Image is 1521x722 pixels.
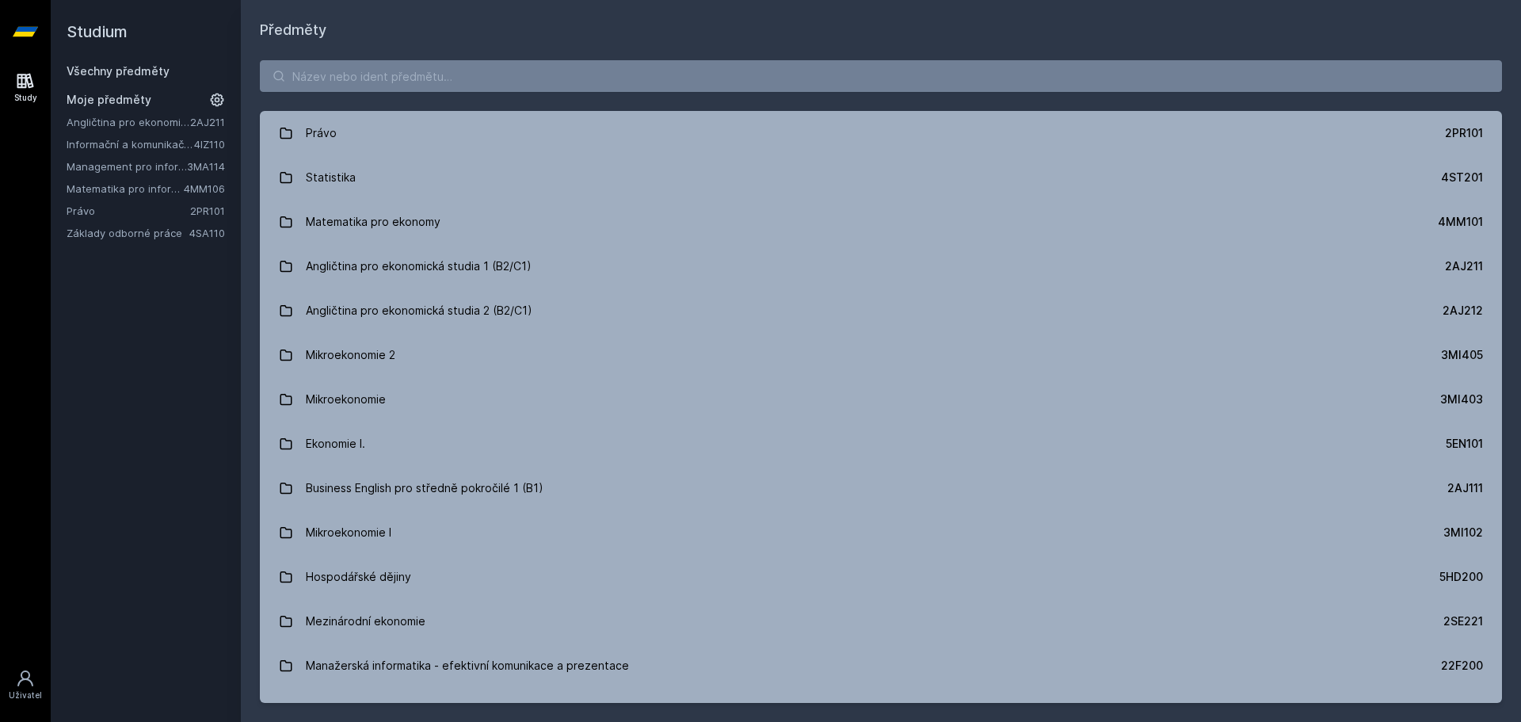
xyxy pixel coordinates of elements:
div: 1FU201 [1445,702,1483,718]
a: Statistika 4ST201 [260,155,1502,200]
a: Matematika pro ekonomy 4MM101 [260,200,1502,244]
a: 4IZ110 [194,138,225,151]
a: Mikroekonomie 3MI403 [260,377,1502,422]
div: Statistika [306,162,356,193]
div: 4MM101 [1438,214,1483,230]
div: Angličtina pro ekonomická studia 1 (B2/C1) [306,250,532,282]
a: Právo 2PR101 [260,111,1502,155]
div: Business English pro středně pokročilé 1 (B1) [306,472,543,504]
a: Matematika pro informatiky [67,181,184,197]
div: 5EN101 [1446,436,1483,452]
div: 2AJ212 [1443,303,1483,319]
div: 2PR101 [1445,125,1483,141]
div: 2SE221 [1443,613,1483,629]
a: Uživatel [3,661,48,709]
a: 2PR101 [190,204,225,217]
div: Study [14,92,37,104]
h1: Předměty [260,19,1502,41]
a: Mikroekonomie 2 3MI405 [260,333,1502,377]
div: Matematika pro ekonomy [306,206,440,238]
a: 2AJ211 [190,116,225,128]
div: 5HD200 [1439,569,1483,585]
div: 3MI403 [1440,392,1483,407]
div: 2AJ111 [1447,480,1483,496]
a: Informační a komunikační technologie [67,136,194,152]
a: Právo [67,203,190,219]
a: Management pro informatiky a statistiky [67,159,187,174]
div: 2AJ211 [1445,258,1483,274]
div: Ekonomie I. [306,428,365,460]
a: 4MM106 [184,182,225,195]
a: Ekonomie I. 5EN101 [260,422,1502,466]
a: Business English pro středně pokročilé 1 (B1) 2AJ111 [260,466,1502,510]
div: 3MI405 [1441,347,1483,363]
div: Mezinárodní ekonomie [306,605,425,637]
div: Právo [306,117,337,149]
div: 3MI102 [1443,525,1483,541]
a: Hospodářské dějiny 5HD200 [260,555,1502,599]
div: Manažerská informatika - efektivní komunikace a prezentace [306,650,629,682]
a: Angličtina pro ekonomická studia 2 (B2/C1) 2AJ212 [260,288,1502,333]
a: Všechny předměty [67,64,170,78]
div: Hospodářské dějiny [306,561,411,593]
a: Study [3,63,48,112]
div: Mikroekonomie I [306,517,391,548]
a: Angličtina pro ekonomická studia 1 (B2/C1) 2AJ211 [260,244,1502,288]
a: Mezinárodní ekonomie 2SE221 [260,599,1502,644]
span: Moje předměty [67,92,151,108]
a: 3MA114 [187,160,225,173]
a: Angličtina pro ekonomická studia 1 (B2/C1) [67,114,190,130]
div: Mikroekonomie [306,384,386,415]
div: 4ST201 [1441,170,1483,185]
div: Uživatel [9,690,42,701]
div: Angličtina pro ekonomická studia 2 (B2/C1) [306,295,532,327]
a: Základy odborné práce [67,225,189,241]
a: 4SA110 [189,227,225,239]
div: 22F200 [1441,658,1483,674]
input: Název nebo ident předmětu… [260,60,1502,92]
div: Mikroekonomie 2 [306,339,395,371]
a: Manažerská informatika - efektivní komunikace a prezentace 22F200 [260,644,1502,688]
a: Mikroekonomie I 3MI102 [260,510,1502,555]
